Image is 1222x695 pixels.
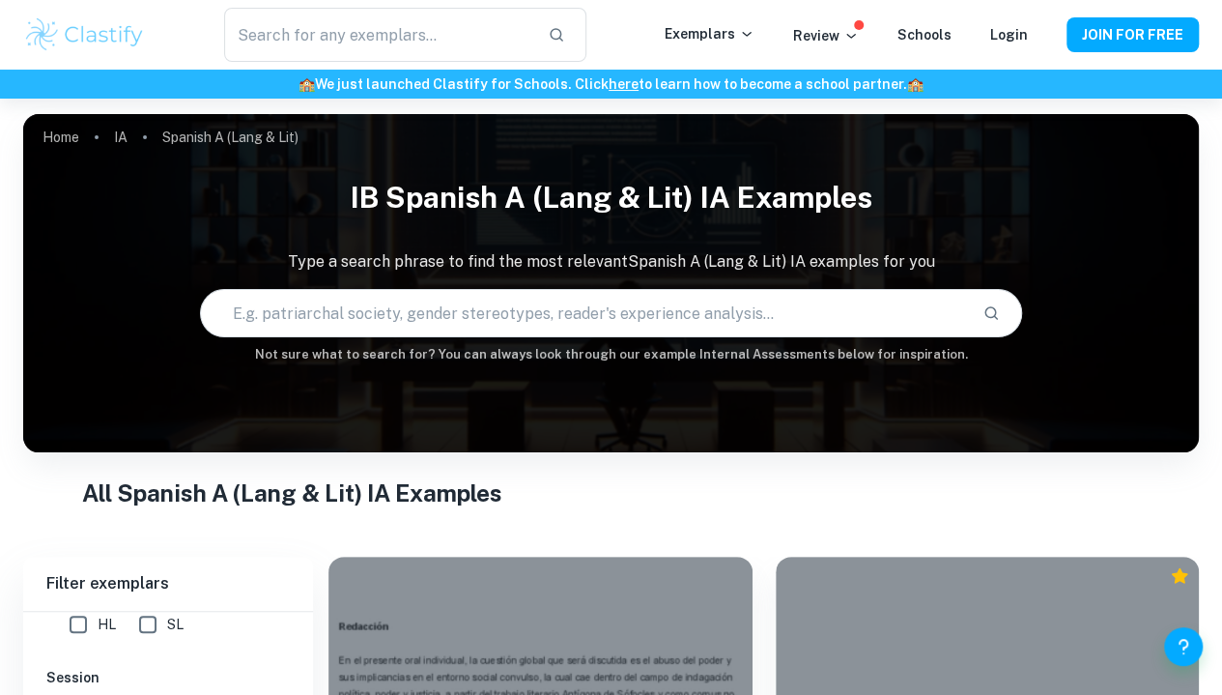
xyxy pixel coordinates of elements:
input: E.g. patriarchal society, gender stereotypes, reader's experience analysis... [201,286,968,340]
p: Exemplars [665,23,754,44]
a: IA [114,124,128,151]
div: Premium [1170,566,1189,586]
button: Search [975,297,1008,330]
h6: Not sure what to search for? You can always look through our example Internal Assessments below f... [23,345,1199,364]
span: HL [98,614,116,635]
span: 🏫 [907,76,924,92]
h1: All Spanish A (Lang & Lit) IA Examples [82,476,1140,510]
a: here [609,76,639,92]
button: JOIN FOR FREE [1066,17,1199,52]
p: Spanish A (Lang & Lit) [162,127,298,148]
a: Home [43,124,79,151]
h6: We just launched Clastify for Schools. Click to learn how to become a school partner. [4,73,1218,95]
button: Help and Feedback [1164,627,1203,666]
h6: Session [46,667,290,688]
a: Login [990,27,1028,43]
h6: Filter exemplars [23,557,313,611]
p: Type a search phrase to find the most relevant Spanish A (Lang & Lit) IA examples for you [23,250,1199,274]
p: Review [793,25,859,46]
h1: IB Spanish A (Lang & Lit) IA examples [23,168,1199,227]
input: Search for any exemplars... [224,8,533,62]
a: Schools [897,27,952,43]
img: Clastify logo [23,15,146,54]
span: 🏫 [298,76,315,92]
span: SL [167,614,184,635]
